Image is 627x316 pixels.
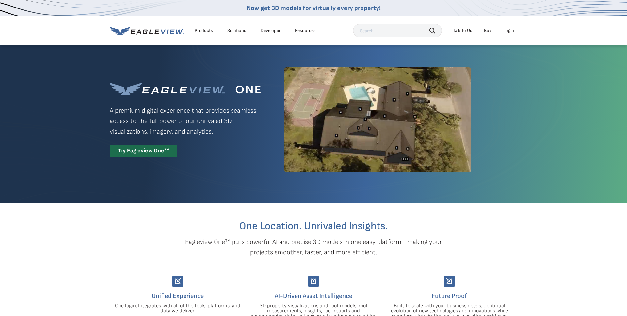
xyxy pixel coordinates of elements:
p: One login. Integrates with all of the tools, platforms, and data we deliver. [115,303,241,314]
h4: Future Proof [386,291,512,301]
h2: One Location. Unrivaled Insights. [115,221,512,231]
h4: AI-Driven Asset Intelligence [250,291,377,301]
img: Group-9744.svg [308,276,319,287]
a: Developer [261,28,281,34]
a: Buy [484,28,491,34]
img: Eagleview One™ [110,82,261,98]
div: Solutions [227,28,246,34]
h4: Unified Experience [115,291,241,301]
p: A premium digital experience that provides seamless access to the full power of our unrivaled 3D ... [110,105,261,137]
img: Group-9744.svg [172,276,183,287]
div: Resources [295,28,316,34]
div: Products [195,28,213,34]
div: Try Eagleview One™ [110,145,177,157]
p: Eagleview One™ puts powerful AI and precise 3D models in one easy platform—making your projects s... [174,237,453,258]
img: Group-9744.svg [444,276,455,287]
input: Search [353,24,442,37]
div: Login [503,28,514,34]
div: Talk To Us [453,28,472,34]
a: Now get 3D models for virtually every property! [247,4,381,12]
